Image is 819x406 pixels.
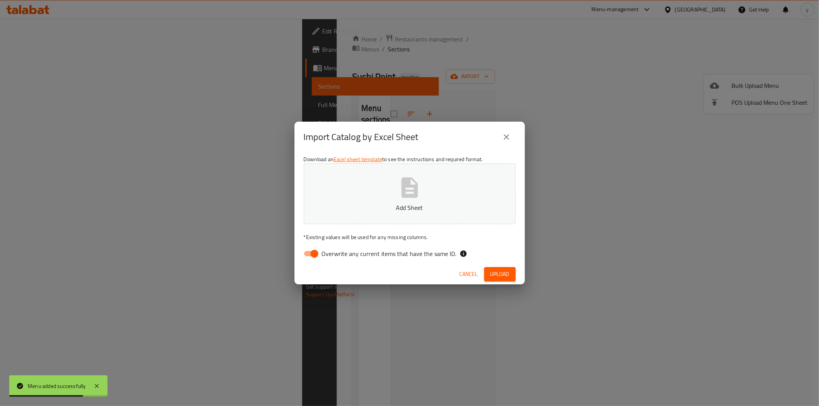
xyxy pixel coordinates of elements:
div: Download an to see the instructions and required format. [295,152,525,264]
p: Add Sheet [316,203,504,212]
p: Existing values will be used for any missing columns. [304,233,516,241]
button: Cancel [457,267,481,281]
button: close [497,128,516,146]
h2: Import Catalog by Excel Sheet [304,131,419,143]
a: Excel sheet template [334,154,382,164]
span: Upload [490,269,510,279]
button: Upload [484,267,516,281]
span: Overwrite any current items that have the same ID. [322,249,457,258]
span: Cancel [460,269,478,279]
button: Add Sheet [304,163,516,224]
div: Menu added successfully [28,382,86,390]
svg: If the overwrite option isn't selected, then the items that match an existing ID will be ignored ... [460,250,467,257]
